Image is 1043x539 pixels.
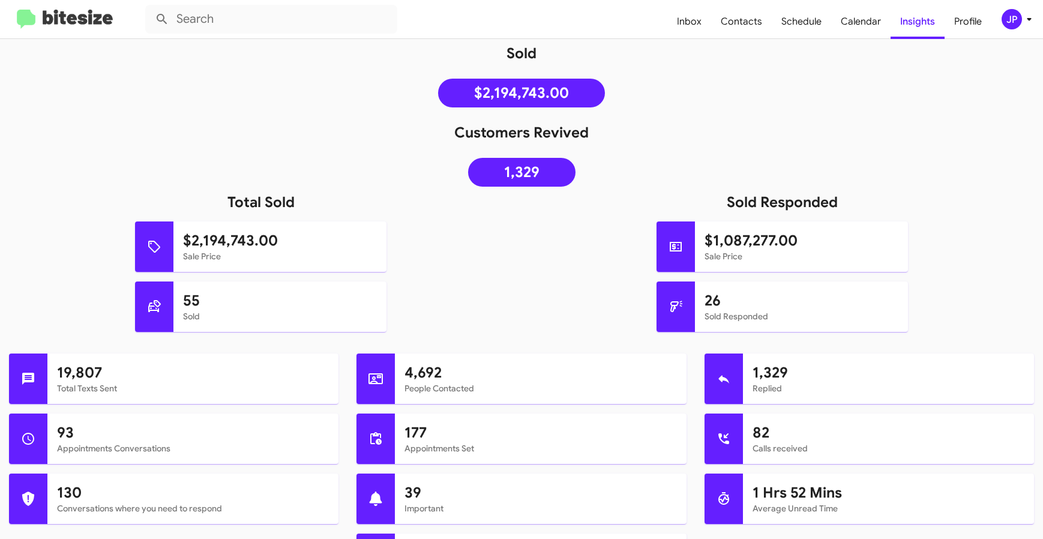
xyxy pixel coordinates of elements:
mat-card-subtitle: Appointments Set [404,442,676,454]
mat-card-subtitle: Replied [753,382,1024,394]
h1: 93 [57,423,329,442]
mat-card-subtitle: Sold Responded [705,310,899,322]
a: Inbox [667,4,711,39]
input: Search [145,5,397,34]
a: Profile [945,4,991,39]
mat-card-subtitle: Total Texts Sent [57,382,329,394]
h1: 177 [404,423,676,442]
h1: 130 [57,483,329,502]
span: 1,329 [504,166,540,178]
button: JP [991,9,1030,29]
mat-card-subtitle: Calls received [753,442,1024,454]
h1: 26 [705,291,899,310]
span: $2,194,743.00 [474,87,569,99]
mat-card-subtitle: Sale Price [705,250,899,262]
h1: 1,329 [753,363,1024,382]
h1: 82 [753,423,1024,442]
h1: 4,692 [404,363,676,382]
mat-card-subtitle: Sale Price [183,250,377,262]
h1: 55 [183,291,377,310]
mat-card-subtitle: Appointments Conversations [57,442,329,454]
mat-card-subtitle: People Contacted [404,382,676,394]
mat-card-subtitle: Important [404,502,676,514]
h1: $1,087,277.00 [705,231,899,250]
a: Calendar [831,4,891,39]
h1: 19,807 [57,363,329,382]
h1: $2,194,743.00 [183,231,377,250]
mat-card-subtitle: Average Unread Time [753,502,1024,514]
h1: 39 [404,483,676,502]
h1: 1 Hrs 52 Mins [753,483,1024,502]
mat-card-subtitle: Sold [183,310,377,322]
a: Schedule [772,4,831,39]
mat-card-subtitle: Conversations where you need to respond [57,502,329,514]
a: Contacts [711,4,772,39]
a: Insights [891,4,945,39]
h1: Sold Responded [521,193,1043,212]
div: JP [1002,9,1022,29]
